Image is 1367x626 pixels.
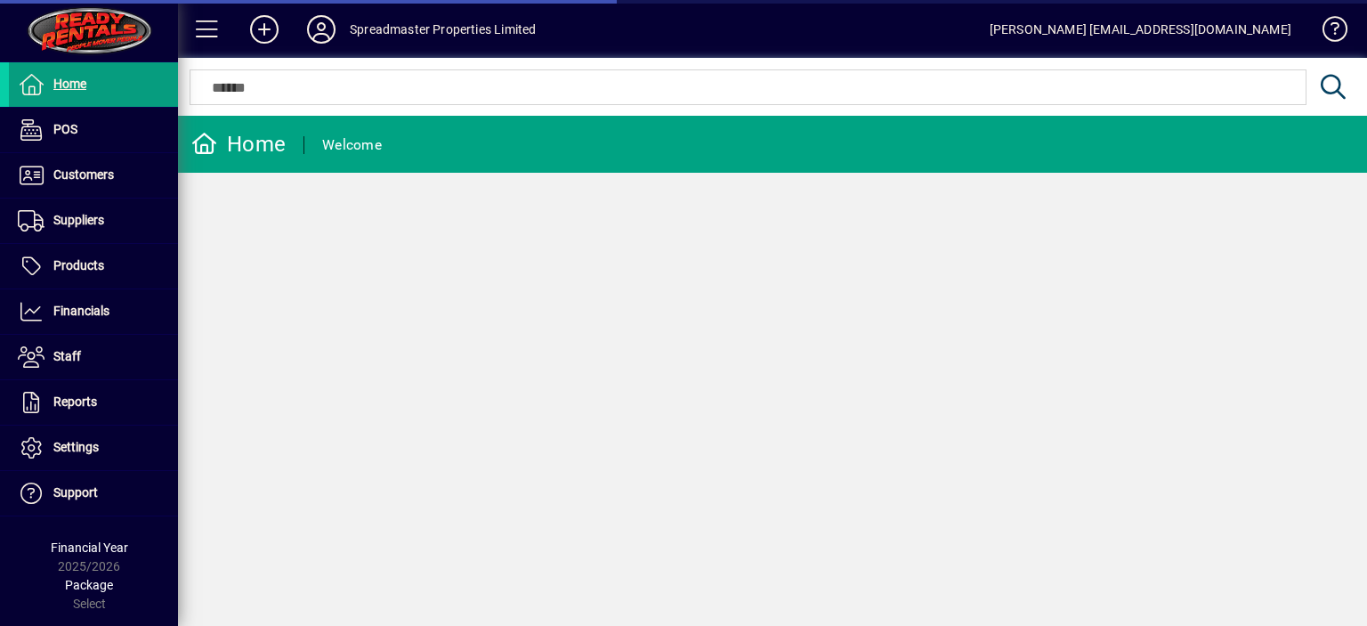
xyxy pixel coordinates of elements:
[9,335,178,379] a: Staff
[53,485,98,500] span: Support
[9,108,178,152] a: POS
[1309,4,1345,61] a: Knowledge Base
[293,13,350,45] button: Profile
[9,380,178,425] a: Reports
[350,15,536,44] div: Spreadmaster Properties Limited
[9,199,178,243] a: Suppliers
[9,471,178,516] a: Support
[990,15,1291,44] div: [PERSON_NAME] [EMAIL_ADDRESS][DOMAIN_NAME]
[9,153,178,198] a: Customers
[53,394,97,409] span: Reports
[53,304,109,318] span: Financials
[53,440,99,454] span: Settings
[53,258,104,272] span: Products
[9,244,178,289] a: Products
[322,131,382,159] div: Welcome
[9,289,178,334] a: Financials
[191,130,286,159] div: Home
[53,122,77,136] span: POS
[53,349,81,363] span: Staff
[53,213,104,227] span: Suppliers
[65,578,113,592] span: Package
[236,13,293,45] button: Add
[53,77,86,91] span: Home
[53,167,114,182] span: Customers
[9,426,178,470] a: Settings
[51,541,128,555] span: Financial Year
